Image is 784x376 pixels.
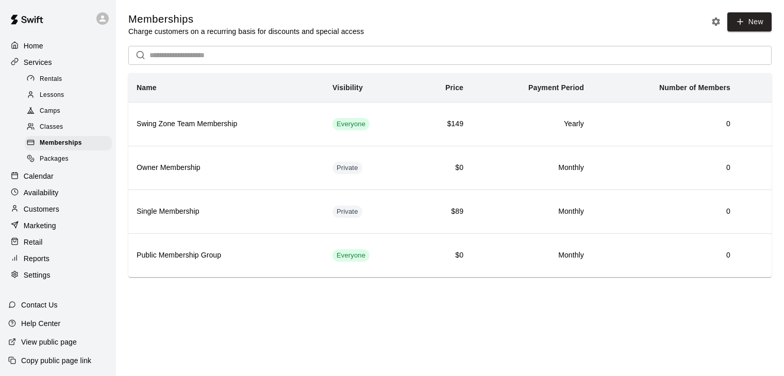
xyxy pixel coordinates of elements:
[25,119,116,135] a: Classes
[128,26,364,37] p: Charge customers on a recurring basis for discounts and special access
[8,267,108,283] a: Settings
[137,206,316,217] h6: Single Membership
[8,234,108,250] a: Retail
[25,87,116,103] a: Lessons
[25,136,112,150] div: Memberships
[137,162,316,174] h6: Owner Membership
[40,154,69,164] span: Packages
[600,206,730,217] h6: 0
[600,118,730,130] h6: 0
[332,206,362,218] div: This membership is hidden from the memberships page
[8,201,108,217] a: Customers
[24,270,51,280] p: Settings
[40,106,60,116] span: Camps
[24,237,43,247] p: Retail
[422,250,463,261] h6: $0
[8,55,108,70] a: Services
[40,138,82,148] span: Memberships
[21,355,91,366] p: Copy public page link
[25,71,116,87] a: Rentals
[480,206,584,217] h6: Monthly
[40,122,63,132] span: Classes
[40,74,62,84] span: Rentals
[480,250,584,261] h6: Monthly
[422,118,463,130] h6: $149
[332,162,362,174] div: This membership is hidden from the memberships page
[422,162,463,174] h6: $0
[24,187,59,198] p: Availability
[332,207,362,217] span: Private
[600,250,730,261] h6: 0
[727,12,772,31] a: New
[332,249,370,262] div: This membership is visible to all customers
[25,151,116,167] a: Packages
[25,88,112,102] div: Lessons
[332,251,370,261] span: Everyone
[25,135,116,151] a: Memberships
[332,118,370,130] div: This membership is visible to all customers
[8,185,108,200] a: Availability
[480,118,584,130] h6: Yearly
[445,83,463,92] b: Price
[24,253,49,264] p: Reports
[40,90,64,100] span: Lessons
[24,41,43,51] p: Home
[8,218,108,233] a: Marketing
[25,120,112,134] div: Classes
[24,171,54,181] p: Calendar
[25,72,112,87] div: Rentals
[21,337,77,347] p: View public page
[422,206,463,217] h6: $89
[137,118,316,130] h6: Swing Zone Team Membership
[332,119,370,129] span: Everyone
[128,12,364,26] h5: Memberships
[24,204,59,214] p: Customers
[25,104,112,118] div: Camps
[708,14,724,29] button: Memberships settings
[128,73,772,277] table: simple table
[659,83,730,92] b: Number of Members
[332,163,362,173] span: Private
[480,162,584,174] h6: Monthly
[8,251,108,266] a: Reports
[25,104,116,119] a: Camps
[21,300,58,310] p: Contact Us
[21,318,60,329] p: Help Center
[24,57,52,67] p: Services
[8,168,108,184] a: Calendar
[8,38,108,54] a: Home
[332,83,363,92] b: Visibility
[137,250,316,261] h6: Public Membership Group
[25,152,112,166] div: Packages
[137,83,157,92] b: Name
[24,220,56,231] p: Marketing
[600,162,730,174] h6: 0
[528,83,584,92] b: Payment Period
